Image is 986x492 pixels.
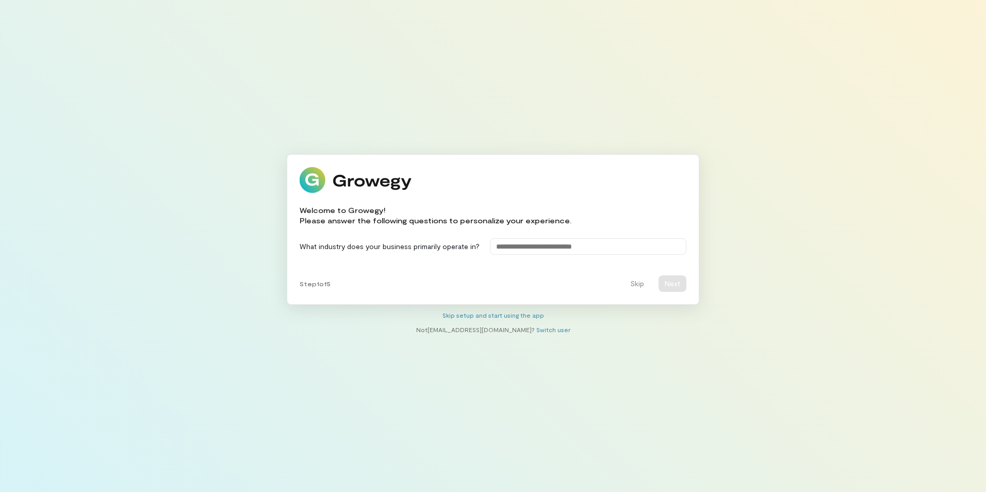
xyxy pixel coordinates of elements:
img: Growegy logo [300,167,412,193]
button: Skip [624,275,650,292]
span: Step 1 of 5 [300,280,331,288]
label: What industry does your business primarily operate in? [300,241,480,252]
a: Skip setup and start using the app [442,311,544,319]
div: Welcome to Growegy! Please answer the following questions to personalize your experience. [300,205,571,226]
button: Next [659,275,686,292]
a: Switch user [536,326,570,333]
span: Not [EMAIL_ADDRESS][DOMAIN_NAME] ? [416,326,535,333]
